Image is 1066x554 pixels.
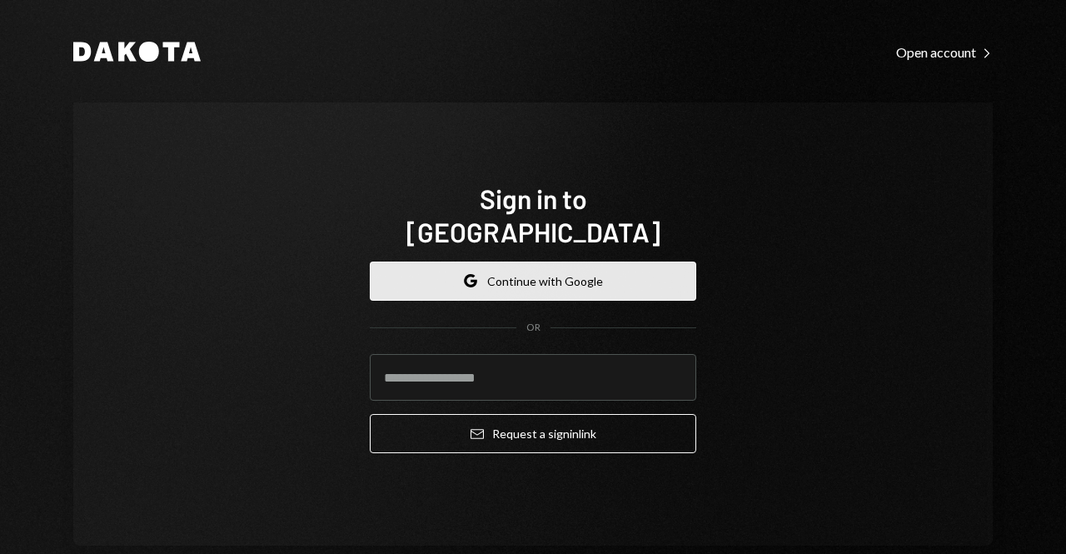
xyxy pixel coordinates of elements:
[370,182,696,248] h1: Sign in to [GEOGRAPHIC_DATA]
[896,42,993,61] a: Open account
[526,321,540,335] div: OR
[370,262,696,301] button: Continue with Google
[896,44,993,61] div: Open account
[370,414,696,453] button: Request a signinlink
